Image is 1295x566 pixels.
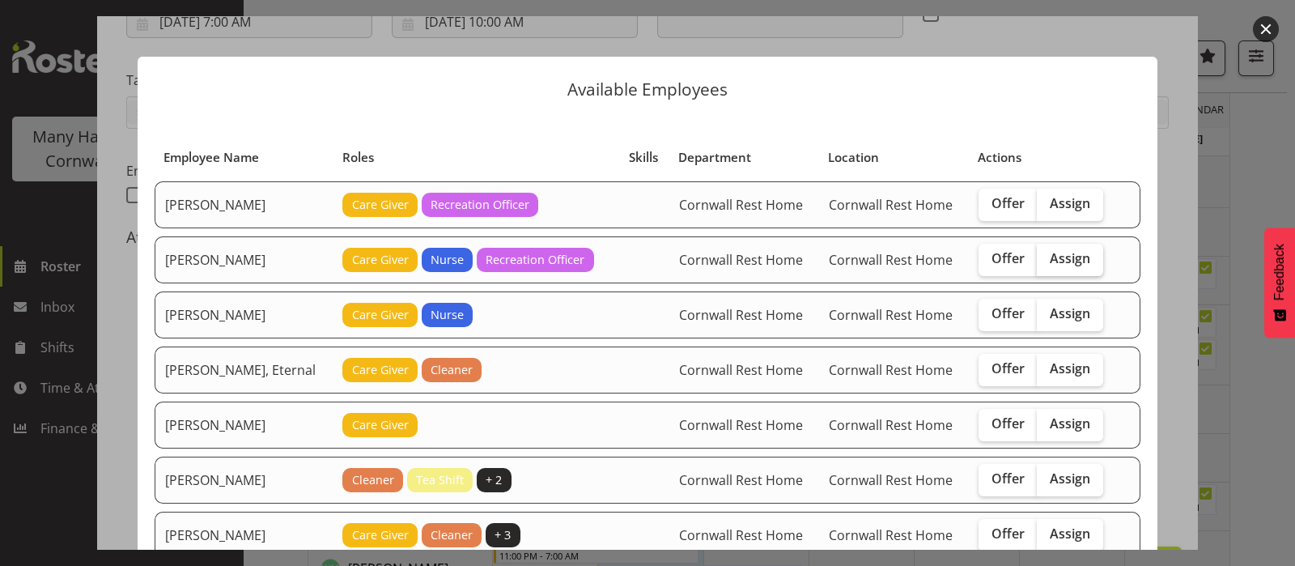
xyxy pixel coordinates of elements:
[1050,305,1090,321] span: Assign
[991,415,1025,432] span: Offer
[352,526,409,544] span: Care Giver
[679,251,803,269] span: Cornwall Rest Home
[829,471,953,489] span: Cornwall Rest Home
[431,526,473,544] span: Cleaner
[1264,228,1295,338] button: Feedback - Show survey
[679,196,803,214] span: Cornwall Rest Home
[1050,526,1090,542] span: Assign
[155,402,333,449] td: [PERSON_NAME]
[678,148,751,167] span: Department
[416,471,464,489] span: Tea Shift
[431,306,464,324] span: Nurse
[155,457,333,504] td: [PERSON_NAME]
[155,512,333,559] td: [PERSON_NAME]
[1272,244,1287,300] span: Feedback
[679,526,803,544] span: Cornwall Rest Home
[978,148,1021,167] span: Actions
[342,148,374,167] span: Roles
[352,306,409,324] span: Care Giver
[991,526,1025,542] span: Offer
[1050,250,1090,266] span: Assign
[431,251,464,269] span: Nurse
[829,251,953,269] span: Cornwall Rest Home
[1050,360,1090,377] span: Assign
[1050,195,1090,211] span: Assign
[679,416,803,434] span: Cornwall Rest Home
[1050,470,1090,487] span: Assign
[829,416,953,434] span: Cornwall Rest Home
[829,196,953,214] span: Cornwall Rest Home
[991,360,1025,377] span: Offer
[991,195,1025,211] span: Offer
[829,306,953,324] span: Cornwall Rest Home
[486,471,502,489] span: + 2
[154,81,1141,98] p: Available Employees
[486,251,584,269] span: Recreation Officer
[679,306,803,324] span: Cornwall Rest Home
[155,347,333,394] td: [PERSON_NAME], Eternal
[155,292,333,338] td: [PERSON_NAME]
[352,196,409,214] span: Care Giver
[155,181,333,228] td: [PERSON_NAME]
[829,361,953,379] span: Cornwall Rest Home
[679,361,803,379] span: Cornwall Rest Home
[629,148,658,167] span: Skills
[991,250,1025,266] span: Offer
[352,361,409,379] span: Care Giver
[163,148,259,167] span: Employee Name
[991,305,1025,321] span: Offer
[679,471,803,489] span: Cornwall Rest Home
[352,251,409,269] span: Care Giver
[829,526,953,544] span: Cornwall Rest Home
[352,471,394,489] span: Cleaner
[431,361,473,379] span: Cleaner
[828,148,879,167] span: Location
[431,196,529,214] span: Recreation Officer
[991,470,1025,487] span: Offer
[495,526,511,544] span: + 3
[352,416,409,434] span: Care Giver
[155,236,333,283] td: [PERSON_NAME]
[1050,415,1090,432] span: Assign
